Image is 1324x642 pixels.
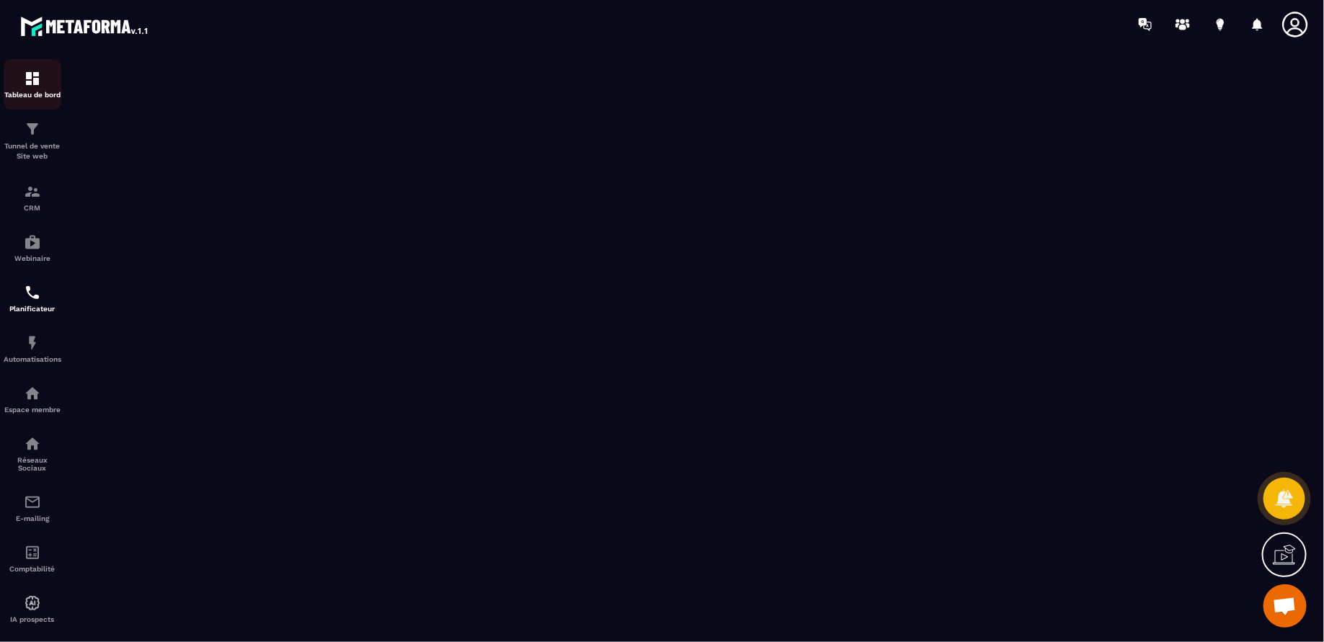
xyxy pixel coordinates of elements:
[4,254,61,262] p: Webinaire
[4,59,61,110] a: formationformationTableau de bord
[4,223,61,273] a: automationsautomationsWebinaire
[24,544,41,561] img: accountant
[4,324,61,374] a: automationsautomationsAutomatisations
[4,305,61,313] p: Planificateur
[24,70,41,87] img: formation
[4,424,61,483] a: social-networksocial-networkRéseaux Sociaux
[4,533,61,584] a: accountantaccountantComptabilité
[4,172,61,223] a: formationformationCRM
[24,183,41,200] img: formation
[24,494,41,511] img: email
[4,110,61,172] a: formationformationTunnel de vente Site web
[24,233,41,251] img: automations
[4,141,61,161] p: Tunnel de vente Site web
[4,204,61,212] p: CRM
[24,435,41,452] img: social-network
[24,594,41,612] img: automations
[4,514,61,522] p: E-mailing
[4,483,61,533] a: emailemailE-mailing
[24,284,41,301] img: scheduler
[4,273,61,324] a: schedulerschedulerPlanificateur
[24,120,41,138] img: formation
[24,334,41,352] img: automations
[4,91,61,99] p: Tableau de bord
[4,615,61,623] p: IA prospects
[4,355,61,363] p: Automatisations
[4,374,61,424] a: automationsautomationsEspace membre
[4,565,61,573] p: Comptabilité
[4,406,61,414] p: Espace membre
[24,385,41,402] img: automations
[20,13,150,39] img: logo
[4,456,61,472] p: Réseaux Sociaux
[1263,584,1307,628] div: Ouvrir le chat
